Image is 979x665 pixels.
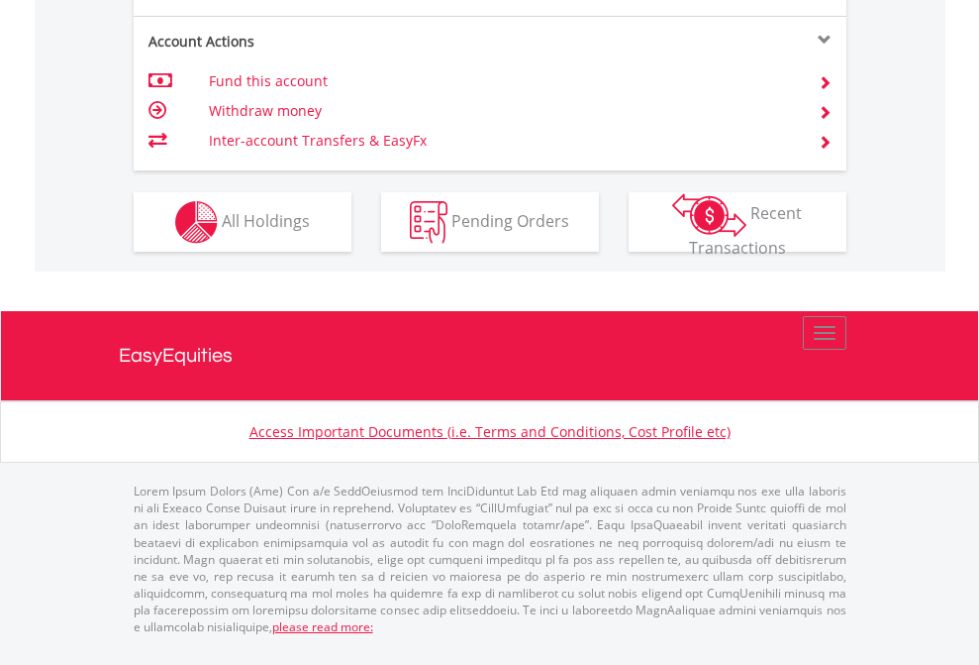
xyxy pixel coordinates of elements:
[134,32,490,52] div: Account Actions
[134,483,846,635] p: Lorem Ipsum Dolors (Ame) Con a/e SeddOeiusmod tem InciDiduntut Lab Etd mag aliquaen admin veniamq...
[672,193,746,237] img: transactions-zar-wht.png
[249,422,731,441] a: Access Important Documents (i.e. Terms and Conditions, Cost Profile etc)
[272,618,373,635] a: please read more:
[209,126,794,156] td: Inter-account Transfers & EasyFx
[451,209,569,231] span: Pending Orders
[381,192,599,252] button: Pending Orders
[175,201,218,244] img: holdings-wht.png
[209,96,794,126] td: Withdraw money
[222,209,310,231] span: All Holdings
[629,192,846,252] button: Recent Transactions
[410,201,447,244] img: pending_instructions-wht.png
[119,311,861,400] a: EasyEquities
[209,66,794,96] td: Fund this account
[134,192,351,252] button: All Holdings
